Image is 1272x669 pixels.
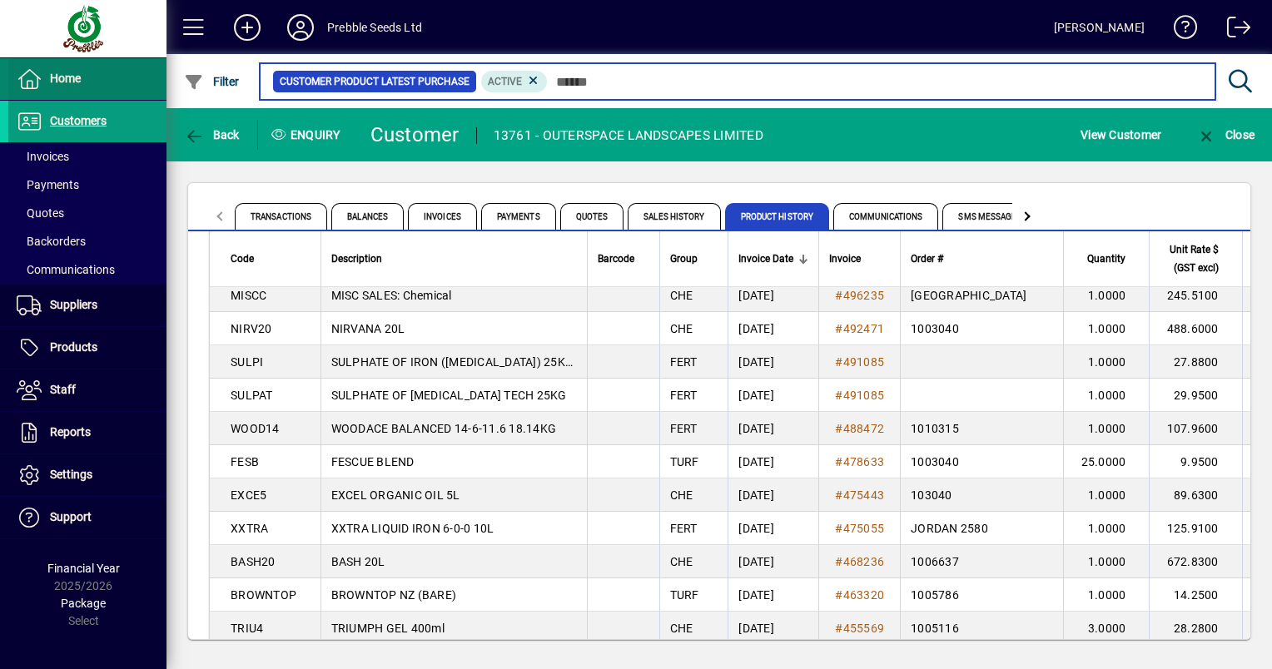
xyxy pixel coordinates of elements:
div: [PERSON_NAME] [1054,14,1145,41]
td: 1.0000 [1063,379,1149,412]
button: Close [1192,120,1259,150]
td: [DATE] [728,379,818,412]
span: EXCEL ORGANIC OIL 5L [331,488,460,502]
a: Staff [8,369,166,411]
span: BROWNTOP [231,588,296,602]
span: Communications [17,263,115,276]
span: # [835,622,842,635]
span: Product History [725,203,830,230]
a: Products [8,327,166,369]
span: 478633 [843,455,885,468]
span: Close [1196,128,1255,141]
td: [DATE] [728,578,818,612]
span: NIRVANA 20L [331,322,405,335]
td: [DATE] [728,312,818,345]
a: #492471 [829,320,890,338]
span: BASH 20L [331,555,385,568]
a: Support [8,497,166,538]
span: CHE [670,555,693,568]
span: 475055 [843,522,885,535]
span: CHE [670,322,693,335]
td: [DATE] [728,279,818,312]
td: 125.9100 [1149,512,1241,545]
button: Filter [180,67,244,97]
td: 1010315 [900,412,1063,445]
span: FESCUE BLEND [331,455,415,468]
span: Invoice [829,250,861,268]
span: WOODACE BALANCED 14-6-11.6 18.14KG [331,422,557,435]
span: Description [331,250,382,268]
button: Back [180,120,244,150]
td: [DATE] [728,445,818,478]
a: #491085 [829,386,890,404]
span: 475443 [843,488,885,502]
span: EXCE5 [231,488,266,502]
td: 672.8300 [1149,545,1241,578]
span: # [835,422,842,435]
td: 28.2800 [1149,612,1241,645]
span: Group [670,250,698,268]
span: # [835,555,842,568]
span: Invoice Date [738,250,793,268]
span: SULPI [231,355,263,369]
a: #475055 [829,519,890,538]
a: #463320 [829,586,890,604]
span: MISC SALES: Chemical [331,289,452,302]
span: CHE [670,289,693,302]
span: 496235 [843,289,885,302]
a: #468236 [829,553,890,571]
span: TURF [670,588,699,602]
span: Quantity [1087,250,1125,268]
td: [DATE] [728,545,818,578]
td: 3.0000 [1063,612,1149,645]
span: Home [50,72,81,85]
span: XXTRA LIQUID IRON 6-0-0 10L [331,522,494,535]
span: # [835,488,842,502]
td: 1.0000 [1063,312,1149,345]
span: # [835,355,842,369]
span: Transactions [235,203,327,230]
span: TURF [670,455,699,468]
span: BASH20 [231,555,276,568]
span: CHE [670,488,693,502]
td: 27.8800 [1149,345,1241,379]
td: [GEOGRAPHIC_DATA] [900,279,1063,312]
div: Barcode [598,250,649,268]
span: Support [50,510,92,523]
span: SULPAT [231,389,273,402]
td: 1003040 [900,445,1063,478]
span: SULPHATE OF [MEDICAL_DATA] TECH 25KG [331,389,567,402]
span: Sales History [628,203,720,230]
span: View Customer [1081,121,1161,148]
a: Reports [8,412,166,453]
td: 488.6000 [1149,312,1241,345]
td: 89.6300 [1149,478,1241,512]
a: #478633 [829,453,890,471]
span: Invoices [408,203,477,230]
span: 491085 [843,389,885,402]
span: FESB [231,455,259,468]
span: Payments [481,203,556,230]
span: WOOD14 [231,422,280,435]
span: 492471 [843,322,885,335]
div: Quantity [1074,250,1140,268]
a: Settings [8,454,166,496]
td: 1006637 [900,545,1063,578]
span: TRIUMPH GEL 400ml [331,622,445,635]
span: FERT [670,389,698,402]
td: 1.0000 [1063,545,1149,578]
td: 1.0000 [1063,478,1149,512]
span: CHE [670,622,693,635]
a: Logout [1215,3,1251,57]
td: 9.9500 [1149,445,1241,478]
a: #455569 [829,619,890,637]
span: Staff [50,383,76,396]
span: Code [231,250,254,268]
span: XXTRA [231,522,268,535]
span: Reports [50,425,91,439]
span: # [835,455,842,468]
td: 1005116 [900,612,1063,645]
td: [DATE] [728,478,818,512]
span: Unit Rate $ (GST excl) [1160,240,1218,277]
span: # [835,522,842,535]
